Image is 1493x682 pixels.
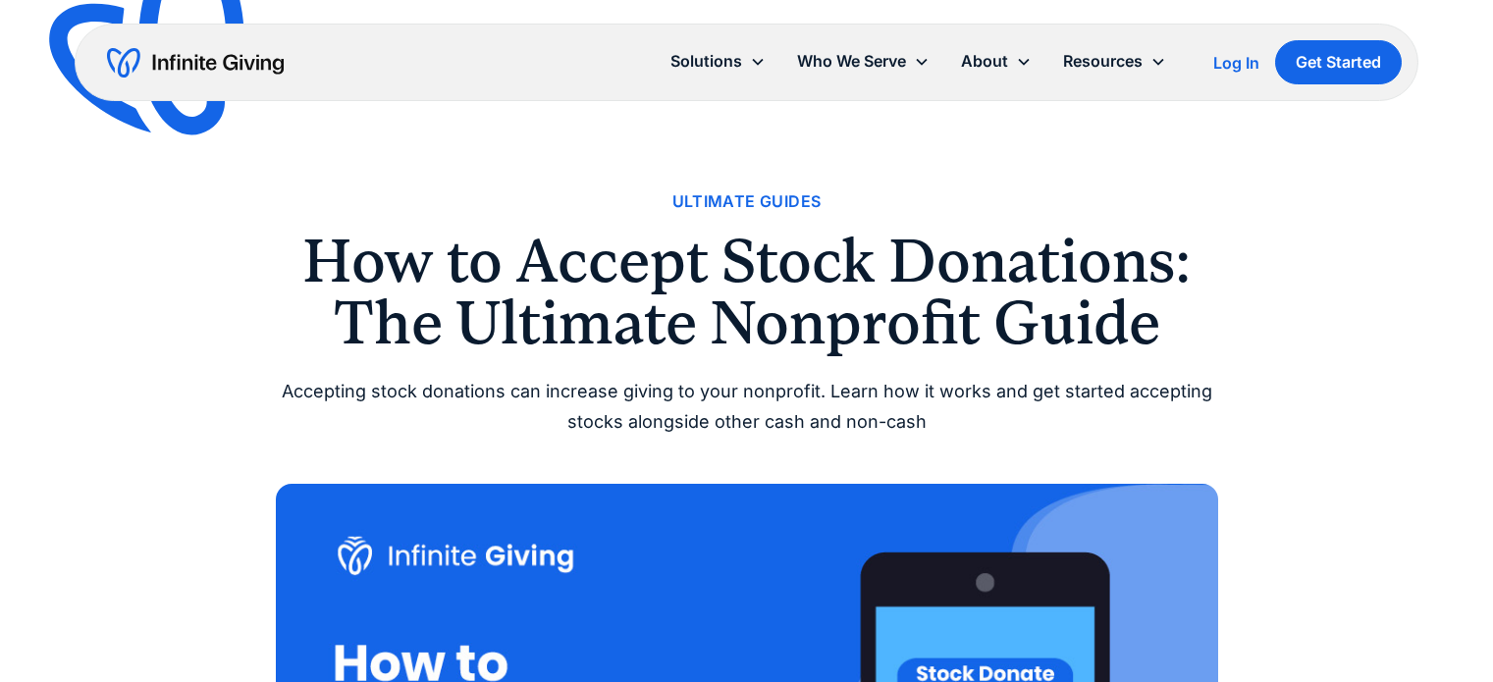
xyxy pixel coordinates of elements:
a: Ultimate Guides [672,188,822,215]
a: Get Started [1275,40,1402,84]
div: Resources [1063,48,1143,75]
a: home [107,47,284,79]
h1: How to Accept Stock Donations: The Ultimate Nonprofit Guide [276,231,1218,353]
div: Who We Serve [797,48,906,75]
div: Resources [1047,40,1182,82]
div: About [961,48,1008,75]
div: Log In [1213,55,1259,71]
div: Solutions [670,48,742,75]
div: Accepting stock donations can increase giving to your nonprofit. Learn how it works and get start... [276,377,1218,437]
div: About [945,40,1047,82]
div: Who We Serve [781,40,945,82]
a: Log In [1213,51,1259,75]
div: Solutions [655,40,781,82]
